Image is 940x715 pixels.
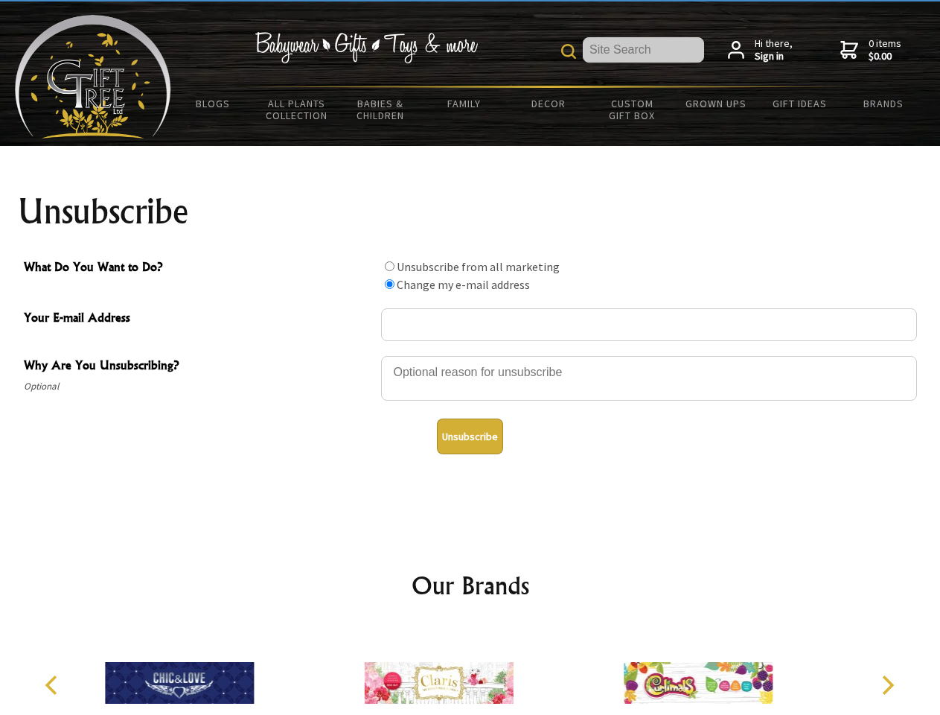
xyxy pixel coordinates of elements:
[171,88,255,119] a: BLOGS
[24,258,374,279] span: What Do You Want to Do?
[869,36,901,63] span: 0 items
[18,194,923,229] h1: Unsubscribe
[583,37,704,63] input: Site Search
[755,37,793,63] span: Hi there,
[423,88,507,119] a: Family
[397,259,560,274] label: Unsubscribe from all marketing
[869,50,901,63] strong: $0.00
[561,44,576,59] img: product search
[728,37,793,63] a: Hi there,Sign in
[255,32,478,63] img: Babywear - Gifts - Toys & more
[15,15,171,139] img: Babyware - Gifts - Toys and more...
[381,308,917,341] input: Your E-mail Address
[339,88,423,131] a: Babies & Children
[871,669,904,702] button: Next
[437,419,503,454] button: Unsubscribe
[24,378,374,395] span: Optional
[842,88,926,119] a: Brands
[758,88,842,119] a: Gift Ideas
[255,88,339,131] a: All Plants Collection
[674,88,758,119] a: Grown Ups
[840,37,901,63] a: 0 items$0.00
[385,261,394,271] input: What Do You Want to Do?
[37,669,70,702] button: Previous
[381,356,917,401] textarea: Why Are You Unsubscribing?
[24,356,374,378] span: Why Are You Unsubscribing?
[24,308,374,330] span: Your E-mail Address
[590,88,674,131] a: Custom Gift Box
[755,50,793,63] strong: Sign in
[506,88,590,119] a: Decor
[30,568,911,603] h2: Our Brands
[397,277,530,292] label: Change my e-mail address
[385,279,394,289] input: What Do You Want to Do?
